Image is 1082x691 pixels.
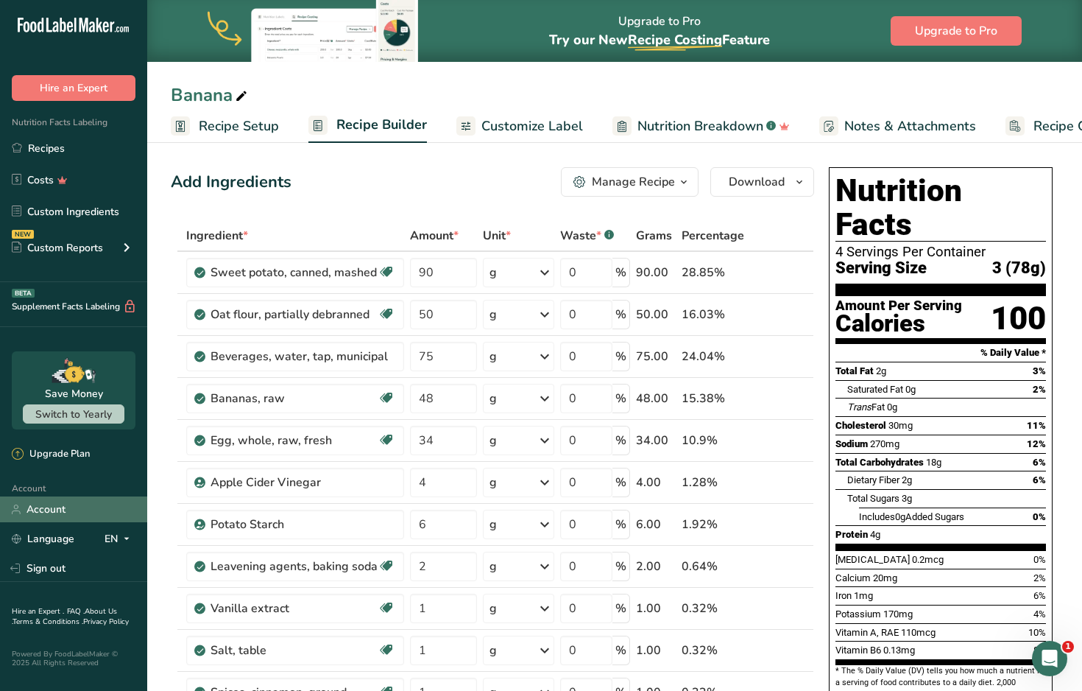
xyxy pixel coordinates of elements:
[873,572,897,583] span: 20mg
[489,516,497,533] div: g
[549,1,770,62] div: Upgrade to Pro
[854,590,873,601] span: 1mg
[682,264,744,281] div: 28.85%
[835,572,871,583] span: Calcium
[105,530,135,548] div: EN
[844,116,976,136] span: Notes & Attachments
[991,299,1046,338] div: 100
[12,75,135,101] button: Hire an Expert
[888,420,913,431] span: 30mg
[682,600,744,617] div: 0.32%
[1033,384,1046,395] span: 2%
[637,116,763,136] span: Nutrition Breakdown
[308,108,427,144] a: Recipe Builder
[1033,608,1046,620] span: 4%
[481,116,583,136] span: Customize Label
[211,390,378,407] div: Bananas, raw
[682,306,744,323] div: 16.03%
[12,606,117,627] a: About Us .
[847,401,885,413] span: Fat
[211,600,378,617] div: Vanilla extract
[1027,438,1046,449] span: 12%
[887,401,897,413] span: 0g
[835,420,886,431] span: Cholesterol
[628,31,722,49] span: Recipe Costing
[83,617,129,627] a: Privacy Policy
[1033,572,1046,583] span: 2%
[835,299,962,313] div: Amount Per Serving
[682,558,744,575] div: 0.64%
[23,404,124,424] button: Switch to Yearly
[489,642,497,659] div: g
[636,306,676,323] div: 50.00
[891,16,1022,46] button: Upgrade to Pro
[870,438,899,449] span: 270mg
[211,642,378,659] div: Salt, table
[859,511,964,522] span: Includes Added Sugars
[211,348,395,365] div: Beverages, water, tap, municipal
[835,245,1046,259] div: 4 Servings Per Container
[682,474,744,491] div: 1.28%
[199,116,279,136] span: Recipe Setup
[729,173,785,191] span: Download
[636,348,676,365] div: 75.00
[1033,590,1046,601] span: 6%
[912,554,944,565] span: 0.2mcg
[636,600,676,617] div: 1.00
[489,390,497,407] div: g
[835,608,881,620] span: Potassium
[211,306,378,323] div: Oat flour, partially debranned
[636,642,676,659] div: 1.00
[636,474,676,491] div: 4.00
[560,227,614,245] div: Waste
[905,384,916,395] span: 0g
[1033,474,1046,485] span: 6%
[211,558,378,575] div: Leavening agents, baking soda
[12,526,74,552] a: Language
[12,289,35,298] div: BETA
[12,240,103,256] div: Custom Reports
[12,447,90,462] div: Upgrade Plan
[636,516,676,533] div: 6.00
[902,493,912,504] span: 3g
[171,82,250,108] div: Banana
[870,529,880,540] span: 4g
[489,264,497,281] div: g
[410,227,459,245] span: Amount
[489,432,497,449] div: g
[171,110,279,143] a: Recipe Setup
[682,642,744,659] div: 0.32%
[835,529,868,540] span: Protein
[12,606,64,617] a: Hire an Expert .
[1028,627,1046,638] span: 10%
[915,22,997,40] span: Upgrade to Pro
[561,167,699,197] button: Manage Recipe
[549,31,770,49] span: Try our New Feature
[483,227,511,245] span: Unit
[1033,511,1046,522] span: 0%
[835,457,924,468] span: Total Carbohydrates
[682,390,744,407] div: 15.38%
[835,438,868,449] span: Sodium
[171,170,291,194] div: Add Ingredients
[67,606,85,617] a: FAQ .
[835,174,1046,242] h1: Nutrition Facts
[211,432,378,449] div: Egg, whole, raw, fresh
[489,474,497,491] div: g
[895,511,905,522] span: 0g
[902,474,912,485] span: 2g
[211,264,378,281] div: Sweet potato, canned, mashed
[835,344,1046,362] section: % Daily Value *
[13,617,83,627] a: Terms & Conditions .
[847,474,899,485] span: Dietary Fiber
[901,627,936,638] span: 110mcg
[489,348,497,365] div: g
[876,365,886,376] span: 2g
[835,627,899,638] span: Vitamin A, RAE
[710,167,814,197] button: Download
[456,110,583,143] a: Customize Label
[1027,420,1046,431] span: 11%
[682,227,744,245] span: Percentage
[336,115,427,135] span: Recipe Builder
[1062,641,1074,653] span: 1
